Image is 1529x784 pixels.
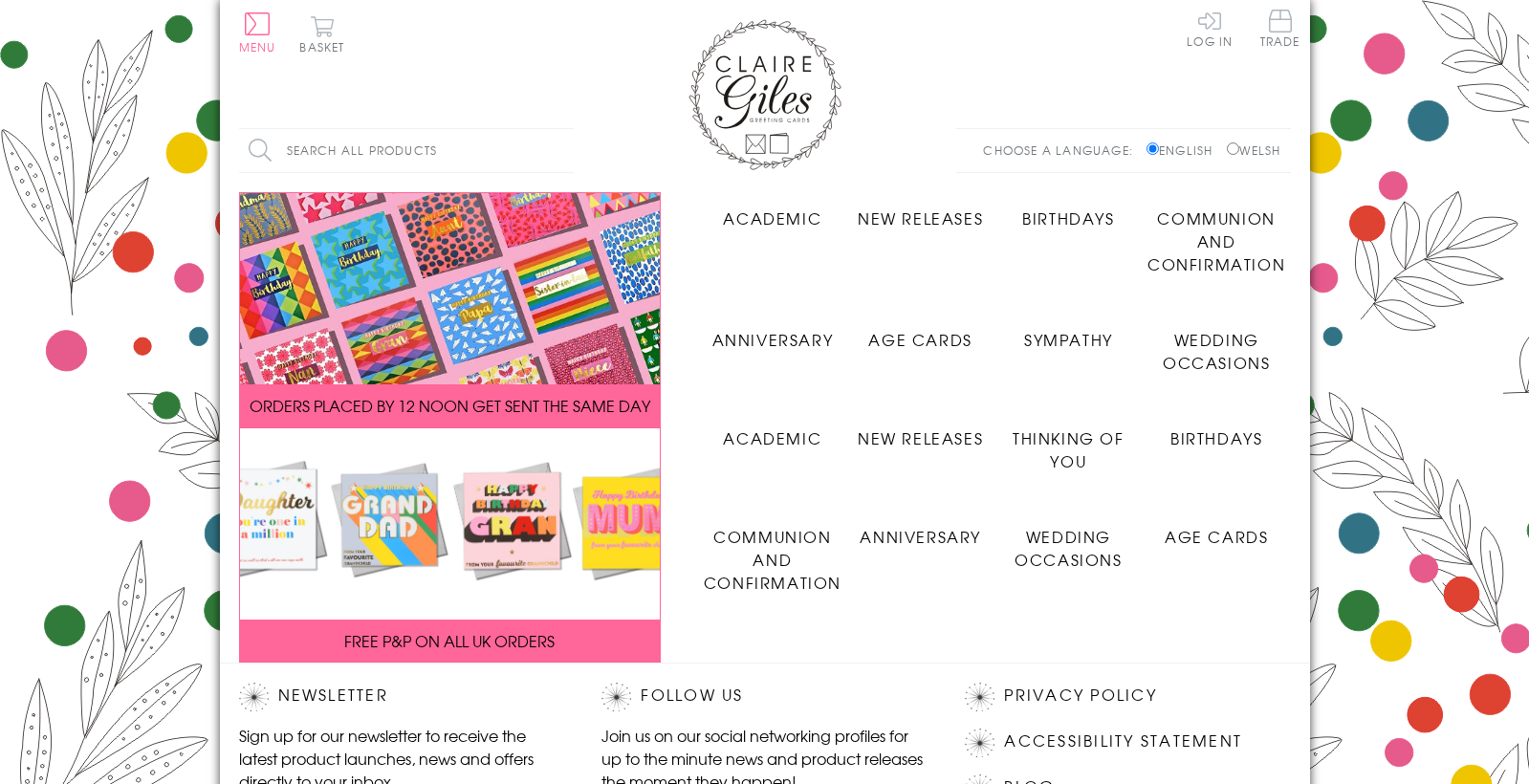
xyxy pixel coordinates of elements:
a: New Releases [846,412,994,449]
h2: Follow Us [601,683,927,711]
span: Birthdays [1170,426,1262,449]
span: Anniversary [860,525,981,548]
a: Sympathy [994,314,1143,351]
a: Anniversary [846,511,994,548]
span: Age Cards [868,328,972,351]
span: Age Cards [1165,525,1268,548]
a: Communion and Confirmation [1143,192,1291,275]
span: New Releases [858,426,983,449]
a: Log In [1187,10,1233,47]
span: Birthdays [1022,207,1114,229]
span: FREE P&P ON ALL UK ORDERS [344,629,555,652]
label: English [1147,142,1222,159]
span: Thinking of You [1013,426,1125,472]
span: Academic [723,426,821,449]
input: Search [555,129,574,172]
a: Birthdays [994,192,1143,229]
span: ORDERS PLACED BY 12 NOON GET SENT THE SAME DAY [250,394,650,417]
span: Wedding Occasions [1015,525,1122,571]
a: Anniversary [699,314,847,351]
a: Wedding Occasions [994,511,1143,571]
button: Menu [239,12,276,53]
a: Thinking of You [994,412,1143,472]
a: Academic [699,412,847,449]
span: Wedding Occasions [1163,328,1270,374]
span: Trade [1260,10,1300,47]
a: Wedding Occasions [1143,314,1291,374]
img: Claire Giles Greetings Cards [688,19,841,170]
label: Welsh [1227,142,1281,159]
button: Basket [296,15,349,53]
a: Communion and Confirmation [699,511,847,594]
p: Choose a language: [983,142,1143,159]
a: Accessibility Statement [1004,729,1242,754]
a: Birthdays [1143,412,1291,449]
a: Age Cards [846,314,994,351]
input: Search all products [239,129,574,172]
a: Academic [699,192,847,229]
span: Anniversary [712,328,834,351]
h2: Newsletter [239,683,564,711]
a: Age Cards [1143,511,1291,548]
a: New Releases [846,192,994,229]
span: Communion and Confirmation [1147,207,1285,275]
a: Privacy Policy [1004,683,1156,708]
span: Menu [239,38,276,55]
a: Trade [1260,10,1300,51]
span: Academic [723,207,821,229]
span: New Releases [858,207,983,229]
input: Welsh [1227,142,1239,155]
span: Sympathy [1024,328,1113,351]
input: English [1147,142,1159,155]
span: Communion and Confirmation [704,525,841,594]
